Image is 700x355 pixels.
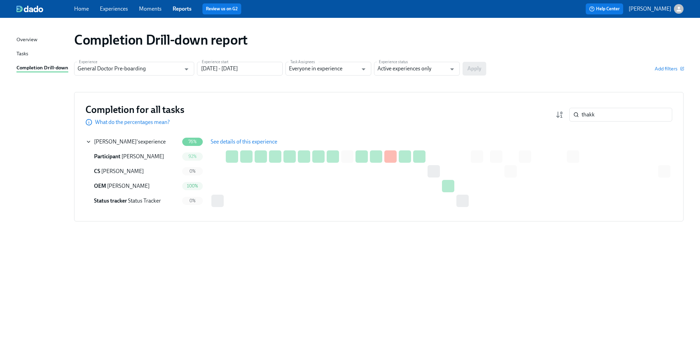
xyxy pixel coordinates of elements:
a: Tasks [16,50,69,58]
h3: Completion for all tasks [85,103,184,116]
a: Moments [139,5,162,12]
input: Search by name [582,108,672,122]
button: Open [181,64,192,75]
p: [PERSON_NAME] [629,5,671,13]
span: [PERSON_NAME] [121,153,164,160]
div: Participant [PERSON_NAME] [86,150,179,163]
img: dado [16,5,43,12]
span: Credentialing Specialist [94,168,100,174]
span: [PERSON_NAME] [107,183,150,189]
span: Participant [94,153,120,160]
a: Reports [173,5,191,12]
span: See details of this experience [211,138,277,145]
h1: Completion Drill-down report [74,32,248,48]
button: See details of this experience [206,135,282,149]
div: Tasks [16,50,28,58]
span: 92% [184,154,201,159]
div: CS [PERSON_NAME] [86,164,179,178]
span: Status Tracker [128,197,161,204]
button: Help Center [586,3,623,14]
button: Add filters [655,65,684,72]
a: Experiences [100,5,128,12]
a: Overview [16,36,69,44]
div: OEM [PERSON_NAME] [86,179,179,193]
div: Completion Drill-down [16,64,68,72]
div: 's experience [94,138,166,146]
span: Help Center [589,5,620,12]
span: Status tracker [94,197,127,204]
p: What do the percentages mean? [95,118,170,126]
button: [PERSON_NAME] [629,4,684,14]
button: Review us on G2 [202,3,241,14]
a: dado [16,5,74,12]
div: Status tracker Status Tracker [86,194,179,208]
span: [PERSON_NAME] [94,138,137,145]
span: 0% [185,169,200,174]
a: Completion Drill-down [16,64,69,72]
span: 0% [185,198,200,203]
button: Open [358,64,369,75]
span: Onboarding Experience Manager [94,183,106,189]
span: 100% [183,183,202,188]
div: [PERSON_NAME]'sexperience [86,135,179,149]
a: Review us on G2 [206,5,238,12]
button: Open [447,64,457,75]
span: [PERSON_NAME] [101,168,144,174]
span: 76% [184,139,201,144]
a: Home [74,5,89,12]
div: Overview [16,36,37,44]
